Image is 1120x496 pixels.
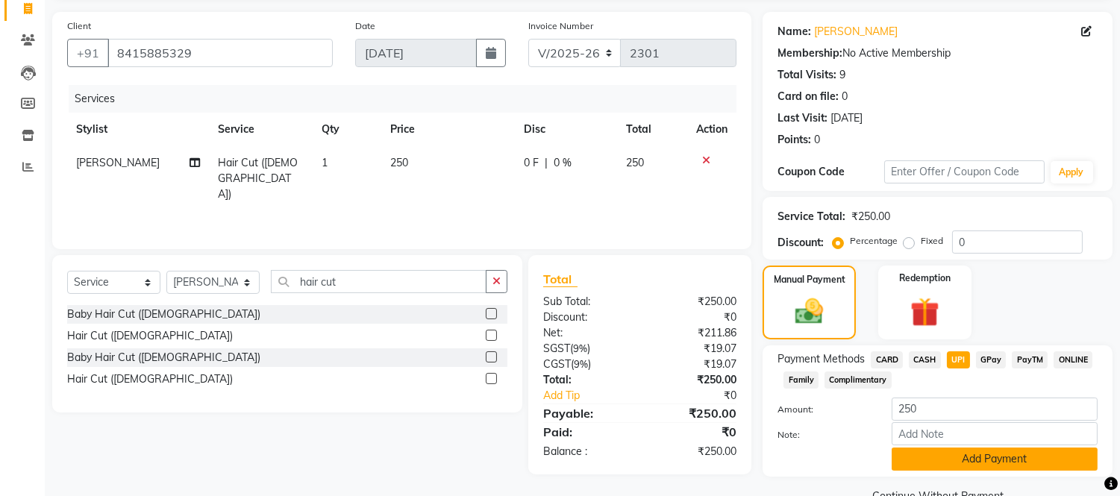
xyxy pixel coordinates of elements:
[814,132,820,148] div: 0
[766,403,880,416] label: Amount:
[976,351,1007,368] span: GPay
[921,234,943,248] label: Fixed
[778,110,828,126] div: Last Visit:
[543,342,570,355] span: SGST
[687,113,736,146] th: Action
[67,371,233,387] div: Hair Cut ([DEMOGRAPHIC_DATA])
[884,160,1044,183] input: Enter Offer / Coupon Code
[658,388,748,404] div: ₹0
[778,164,884,180] div: Coupon Code
[778,45,1098,61] div: No Active Membership
[640,357,748,372] div: ₹19.07
[640,294,748,310] div: ₹250.00
[210,113,313,146] th: Service
[899,271,951,285] label: Redemption
[543,357,571,371] span: CGST
[778,132,811,148] div: Points:
[786,295,831,327] img: _cash.svg
[69,85,748,113] div: Services
[640,341,748,357] div: ₹19.07
[814,24,898,40] a: [PERSON_NAME]
[778,67,836,83] div: Total Visits:
[532,444,640,459] div: Balance :
[778,209,845,225] div: Service Total:
[67,113,210,146] th: Stylist
[67,328,233,344] div: Hair Cut ([DEMOGRAPHIC_DATA])
[532,423,640,441] div: Paid:
[825,371,892,389] span: Complimentary
[640,310,748,325] div: ₹0
[618,113,688,146] th: Total
[778,24,811,40] div: Name:
[892,422,1098,445] input: Add Note
[313,113,381,146] th: Qty
[528,19,593,33] label: Invoice Number
[627,156,645,169] span: 250
[532,404,640,422] div: Payable:
[381,113,515,146] th: Price
[524,155,539,171] span: 0 F
[67,19,91,33] label: Client
[1012,351,1048,368] span: PayTM
[532,372,640,388] div: Total:
[947,351,970,368] span: UPI
[543,271,578,287] span: Total
[892,398,1098,421] input: Amount
[574,358,588,370] span: 9%
[778,351,865,367] span: Payment Methods
[322,156,328,169] span: 1
[532,388,658,404] a: Add Tip
[532,294,640,310] div: Sub Total:
[839,67,845,83] div: 9
[640,444,748,459] div: ₹250.00
[67,350,260,365] div: Baby Hair Cut ([DEMOGRAPHIC_DATA])
[909,351,941,368] span: CASH
[850,234,898,248] label: Percentage
[892,448,1098,471] button: Add Payment
[778,45,842,61] div: Membership:
[107,39,333,67] input: Search by Name/Mobile/Email/Code
[515,113,617,146] th: Disc
[901,294,948,330] img: _gift.svg
[532,341,640,357] div: ( )
[532,357,640,372] div: ( )
[355,19,375,33] label: Date
[640,423,748,441] div: ₹0
[573,342,587,354] span: 9%
[766,428,880,442] label: Note:
[554,155,572,171] span: 0 %
[778,89,839,104] div: Card on file:
[774,273,845,286] label: Manual Payment
[390,156,408,169] span: 250
[532,310,640,325] div: Discount:
[219,156,298,201] span: Hair Cut ([DEMOGRAPHIC_DATA])
[1054,351,1092,368] span: ONLINE
[67,39,109,67] button: +91
[532,325,640,341] div: Net:
[76,156,160,169] span: [PERSON_NAME]
[67,307,260,322] div: Baby Hair Cut ([DEMOGRAPHIC_DATA])
[545,155,548,171] span: |
[640,325,748,341] div: ₹211.86
[640,372,748,388] div: ₹250.00
[640,404,748,422] div: ₹250.00
[778,235,824,251] div: Discount:
[1051,161,1093,183] button: Apply
[783,371,819,389] span: Family
[851,209,890,225] div: ₹250.00
[271,270,487,293] input: Search or Scan
[842,89,848,104] div: 0
[871,351,903,368] span: CARD
[830,110,863,126] div: [DATE]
